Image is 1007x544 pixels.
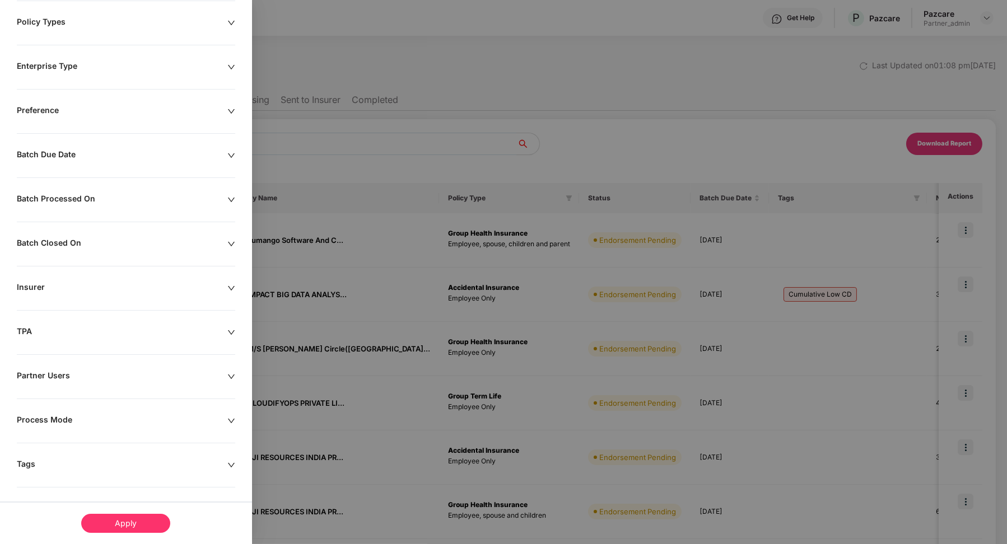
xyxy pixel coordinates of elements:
[17,238,227,250] div: Batch Closed On
[17,61,227,73] div: Enterprise Type
[17,17,227,29] div: Policy Types
[227,152,235,160] span: down
[81,514,170,533] div: Apply
[227,196,235,204] span: down
[227,19,235,27] span: down
[227,284,235,292] span: down
[17,415,227,427] div: Process Mode
[17,105,227,118] div: Preference
[227,461,235,469] span: down
[17,194,227,206] div: Batch Processed On
[17,282,227,294] div: Insurer
[17,371,227,383] div: Partner Users
[227,417,235,425] span: down
[227,107,235,115] span: down
[227,240,235,248] span: down
[227,373,235,381] span: down
[17,149,227,162] div: Batch Due Date
[17,326,227,339] div: TPA
[17,459,227,471] div: Tags
[227,63,235,71] span: down
[227,329,235,336] span: down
